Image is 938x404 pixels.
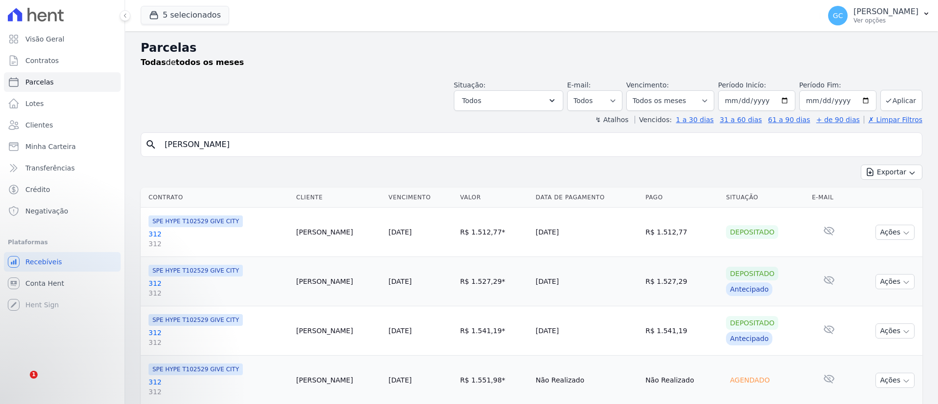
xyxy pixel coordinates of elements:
[816,116,860,124] a: + de 90 dias
[861,165,922,180] button: Exportar
[641,208,722,257] td: R$ 1.512,77
[726,282,772,296] div: Antecipado
[8,236,117,248] div: Plataformas
[853,7,918,17] p: [PERSON_NAME]
[532,208,642,257] td: [DATE]
[292,257,384,306] td: [PERSON_NAME]
[880,90,922,111] button: Aplicar
[808,188,850,208] th: E-mail
[532,306,642,356] td: [DATE]
[799,80,876,90] label: Período Fim:
[4,201,121,221] a: Negativação
[875,323,915,339] button: Ações
[388,228,411,236] a: [DATE]
[25,278,64,288] span: Conta Hent
[456,208,532,257] td: R$ 1.512,77
[176,58,244,67] strong: todos os meses
[25,163,75,173] span: Transferências
[10,371,33,394] iframe: Intercom live chat
[384,188,456,208] th: Vencimento
[149,288,288,298] span: 312
[25,34,64,44] span: Visão Geral
[25,99,44,108] span: Lotes
[454,81,486,89] label: Situação:
[722,188,808,208] th: Situação
[635,116,672,124] label: Vencidos:
[7,309,203,378] iframe: Intercom notifications mensagem
[4,115,121,135] a: Clientes
[718,81,766,89] label: Período Inicío:
[720,116,762,124] a: 31 a 60 dias
[641,306,722,356] td: R$ 1.541,19
[462,95,481,106] span: Todos
[25,120,53,130] span: Clientes
[532,257,642,306] td: [DATE]
[626,81,669,89] label: Vencimento:
[726,267,778,280] div: Depositado
[25,185,50,194] span: Crédito
[4,158,121,178] a: Transferências
[149,239,288,249] span: 312
[532,188,642,208] th: Data de Pagamento
[388,327,411,335] a: [DATE]
[149,387,288,397] span: 312
[159,135,918,154] input: Buscar por nome do lote ou do cliente
[292,188,384,208] th: Cliente
[864,116,922,124] a: ✗ Limpar Filtros
[456,257,532,306] td: R$ 1.527,29
[4,180,121,199] a: Crédito
[30,371,38,379] span: 1
[149,265,243,276] span: SPE HYPE T102529 GIVE CITY
[595,116,628,124] label: ↯ Atalhos
[25,142,76,151] span: Minha Carteira
[149,377,288,397] a: 312312
[726,316,778,330] div: Depositado
[4,51,121,70] a: Contratos
[833,12,843,19] span: GC
[676,116,714,124] a: 1 a 30 dias
[726,225,778,239] div: Depositado
[141,57,244,68] p: de
[149,328,288,347] a: 312312
[454,90,563,111] button: Todos
[875,225,915,240] button: Ações
[456,306,532,356] td: R$ 1.541,19
[149,229,288,249] a: 312312
[388,376,411,384] a: [DATE]
[141,188,292,208] th: Contrato
[726,373,773,387] div: Agendado
[141,39,922,57] h2: Parcelas
[768,116,810,124] a: 61 a 90 dias
[456,188,532,208] th: Valor
[149,338,288,347] span: 312
[4,29,121,49] a: Visão Geral
[4,274,121,293] a: Conta Hent
[4,94,121,113] a: Lotes
[875,274,915,289] button: Ações
[149,278,288,298] a: 312312
[292,208,384,257] td: [PERSON_NAME]
[853,17,918,24] p: Ver opções
[25,206,68,216] span: Negativação
[4,72,121,92] a: Parcelas
[4,252,121,272] a: Recebíveis
[25,257,62,267] span: Recebíveis
[641,257,722,306] td: R$ 1.527,29
[388,277,411,285] a: [DATE]
[4,137,121,156] a: Minha Carteira
[25,56,59,65] span: Contratos
[875,373,915,388] button: Ações
[145,139,157,150] i: search
[567,81,591,89] label: E-mail:
[726,332,772,345] div: Antecipado
[149,215,243,227] span: SPE HYPE T102529 GIVE CITY
[641,188,722,208] th: Pago
[820,2,938,29] button: GC [PERSON_NAME] Ver opções
[141,6,229,24] button: 5 selecionados
[141,58,166,67] strong: Todas
[25,77,54,87] span: Parcelas
[292,306,384,356] td: [PERSON_NAME]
